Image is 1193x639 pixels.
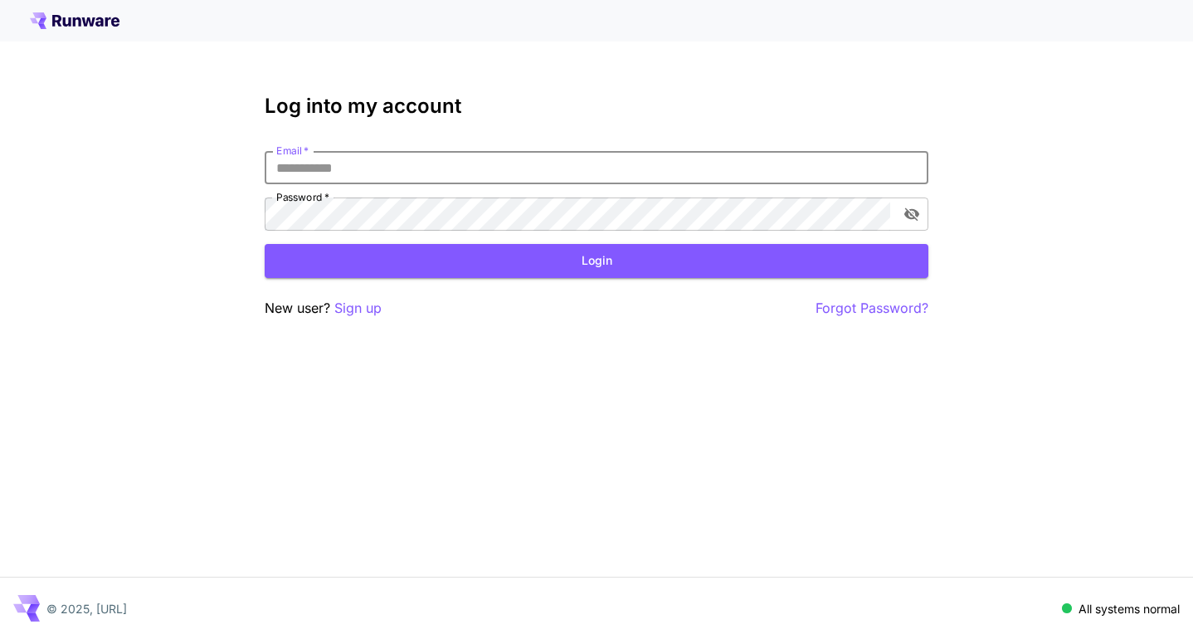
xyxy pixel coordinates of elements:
[897,199,927,229] button: toggle password visibility
[276,144,309,158] label: Email
[265,95,928,118] h3: Log into my account
[265,298,382,319] p: New user?
[334,298,382,319] button: Sign up
[1079,600,1180,617] p: All systems normal
[265,244,928,278] button: Login
[816,298,928,319] button: Forgot Password?
[276,190,329,204] label: Password
[46,600,127,617] p: © 2025, [URL]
